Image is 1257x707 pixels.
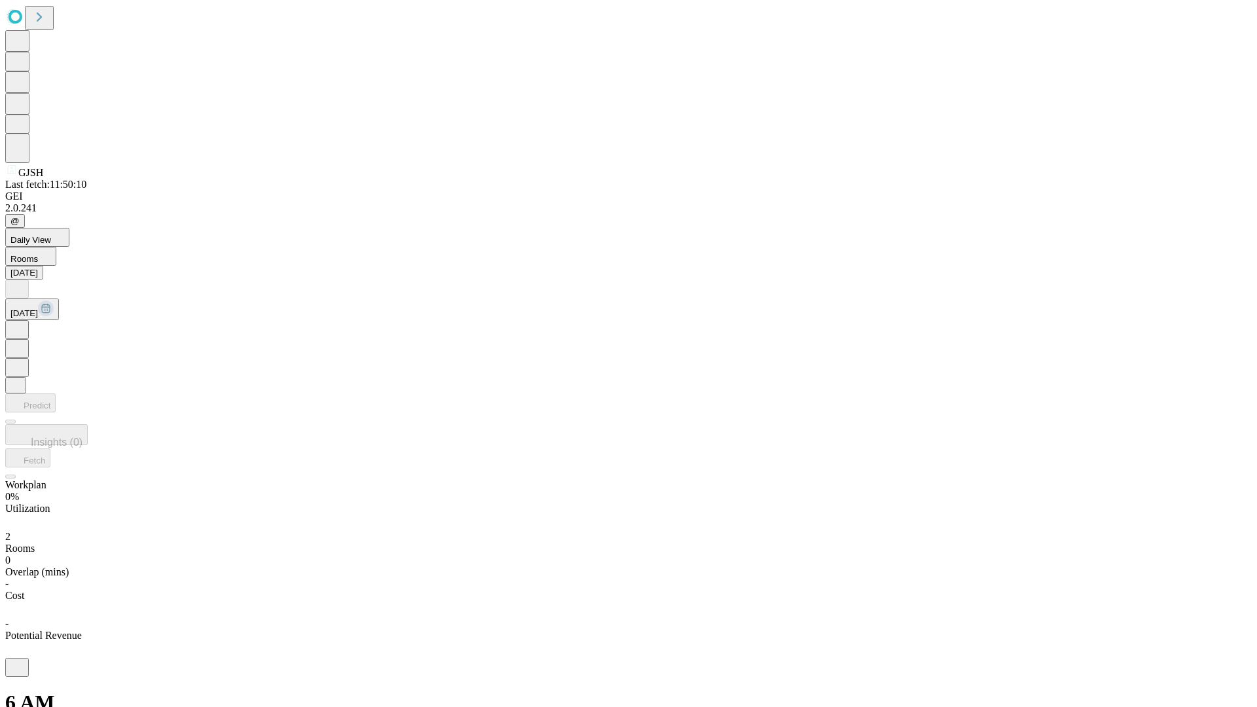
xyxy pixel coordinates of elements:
span: Utilization [5,503,50,514]
span: Last fetch: 11:50:10 [5,179,86,190]
div: 2.0.241 [5,202,1252,214]
div: GEI [5,190,1252,202]
span: Cost [5,590,24,601]
button: [DATE] [5,299,59,320]
button: Daily View [5,228,69,247]
span: 0 [5,554,10,566]
button: [DATE] [5,266,43,280]
button: Predict [5,393,56,412]
span: - [5,578,9,589]
span: 0% [5,491,19,502]
span: GJSH [18,167,43,178]
button: Rooms [5,247,56,266]
span: Workplan [5,479,46,490]
span: 2 [5,531,10,542]
button: Insights (0) [5,424,88,445]
span: - [5,618,9,629]
span: Potential Revenue [5,630,82,641]
span: Overlap (mins) [5,566,69,577]
span: Rooms [10,254,38,264]
span: Daily View [10,235,51,245]
span: Insights (0) [31,437,82,448]
button: @ [5,214,25,228]
span: Rooms [5,543,35,554]
button: Fetch [5,448,50,467]
span: @ [10,216,20,226]
span: [DATE] [10,308,38,318]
